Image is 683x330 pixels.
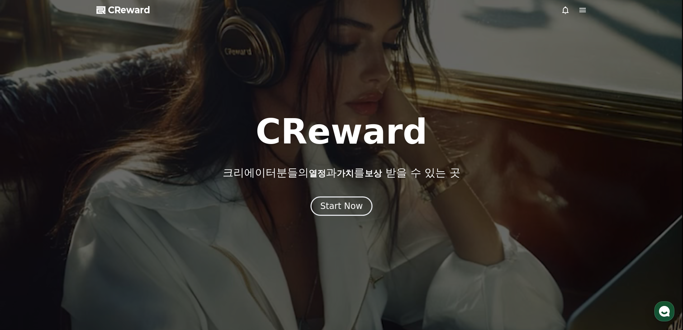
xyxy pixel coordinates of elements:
[96,4,150,16] a: CReward
[309,168,326,178] span: 열정
[337,168,354,178] span: 가치
[365,168,382,178] span: 보상
[320,200,363,212] div: Start Now
[310,204,373,210] a: Start Now
[223,166,460,179] p: 크리에이터분들의 과 를 받을 수 있는 곳
[108,4,150,16] span: CReward
[310,196,373,216] button: Start Now
[256,115,427,149] h1: CReward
